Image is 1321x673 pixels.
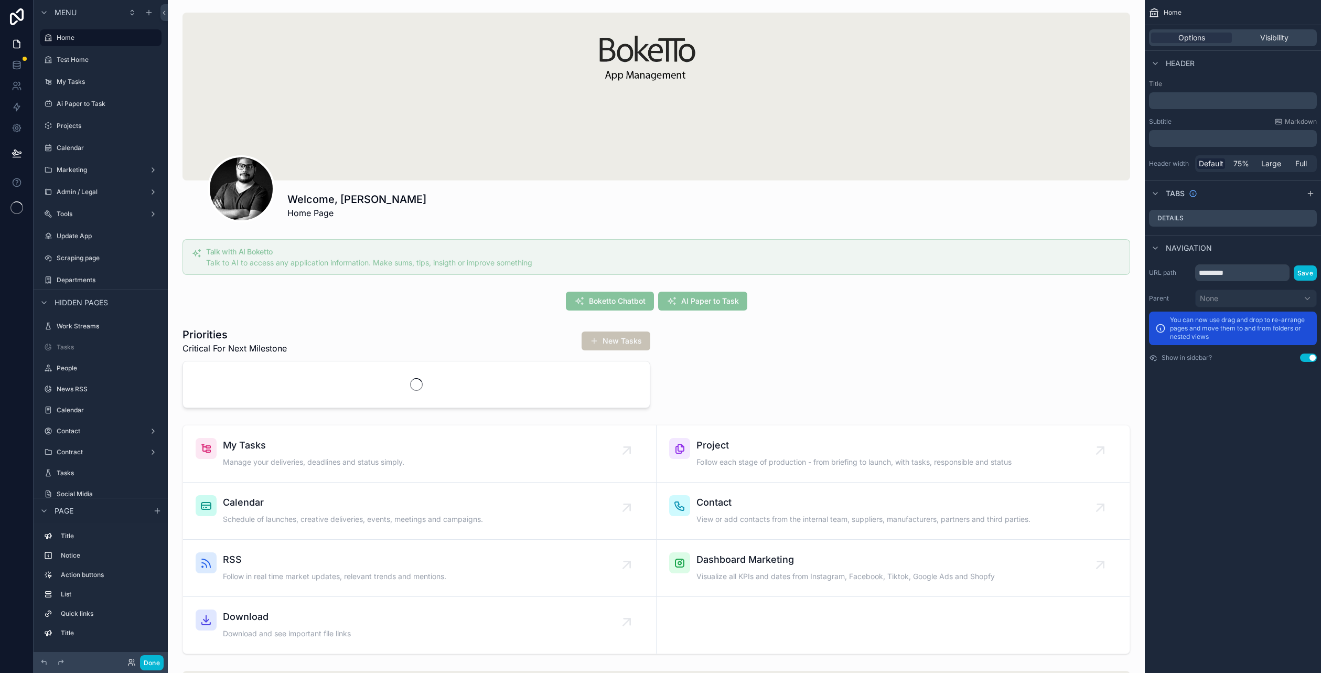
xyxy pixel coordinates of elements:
[61,571,157,579] label: Action buttons
[40,117,162,134] a: Projects
[61,610,157,618] label: Quick links
[61,551,157,560] label: Notice
[57,188,145,196] label: Admin / Legal
[40,318,162,335] a: Work Streams
[57,406,159,414] label: Calendar
[57,210,145,218] label: Tools
[57,343,159,351] label: Tasks
[1149,269,1191,277] label: URL path
[1261,158,1281,169] span: Large
[55,297,108,308] span: Hidden pages
[57,385,159,393] label: News RSS
[55,506,73,516] span: Page
[40,486,162,503] a: Social Midia
[40,140,162,156] a: Calendar
[1294,265,1317,281] button: Save
[1170,316,1311,341] p: You can now use drag and drop to re-arrange pages and move them to and from folders or nested views
[1295,158,1307,169] span: Full
[1166,243,1212,253] span: Navigation
[1199,158,1223,169] span: Default
[40,444,162,461] a: Contract
[40,402,162,419] a: Calendar
[57,490,159,498] label: Social Midia
[57,448,145,456] label: Contract
[57,144,159,152] label: Calendar
[57,469,159,477] label: Tasks
[40,73,162,90] a: My Tasks
[61,629,157,637] label: Title
[57,78,159,86] label: My Tasks
[40,162,162,178] a: Marketing
[57,427,145,435] label: Contact
[1260,33,1288,43] span: Visibility
[1149,130,1317,147] div: scrollable content
[1149,80,1317,88] label: Title
[40,381,162,398] a: News RSS
[1200,293,1218,304] span: None
[1166,58,1195,69] span: Header
[57,100,159,108] label: Ai Paper to Task
[40,95,162,112] a: Ai Paper to Task
[61,590,157,599] label: List
[40,228,162,244] a: Update App
[1195,290,1317,307] button: None
[140,655,164,670] button: Done
[1157,214,1184,222] label: Details
[40,272,162,289] a: Departments
[40,465,162,482] a: Tasks
[40,250,162,266] a: Scraping page
[57,364,159,372] label: People
[40,29,162,46] a: Home
[1149,159,1191,168] label: Header width
[55,7,77,18] span: Menu
[57,254,159,262] label: Scraping page
[57,232,159,240] label: Update App
[57,34,155,42] label: Home
[1162,354,1212,362] label: Show in sidebar?
[1149,117,1172,126] label: Subtitle
[1164,8,1182,17] span: Home
[57,322,159,330] label: Work Streams
[1149,92,1317,109] div: scrollable content
[1166,188,1185,199] span: Tabs
[40,184,162,200] a: Admin / Legal
[40,206,162,222] a: Tools
[34,523,168,652] div: scrollable content
[57,166,145,174] label: Marketing
[61,532,157,540] label: Title
[57,122,159,130] label: Projects
[1178,33,1205,43] span: Options
[40,360,162,377] a: People
[40,339,162,356] a: Tasks
[40,51,162,68] a: Test Home
[1233,158,1249,169] span: 75%
[1274,117,1317,126] a: Markdown
[57,276,159,284] label: Departments
[57,56,159,64] label: Test Home
[1285,117,1317,126] span: Markdown
[40,423,162,440] a: Contact
[1149,294,1191,303] label: Parent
